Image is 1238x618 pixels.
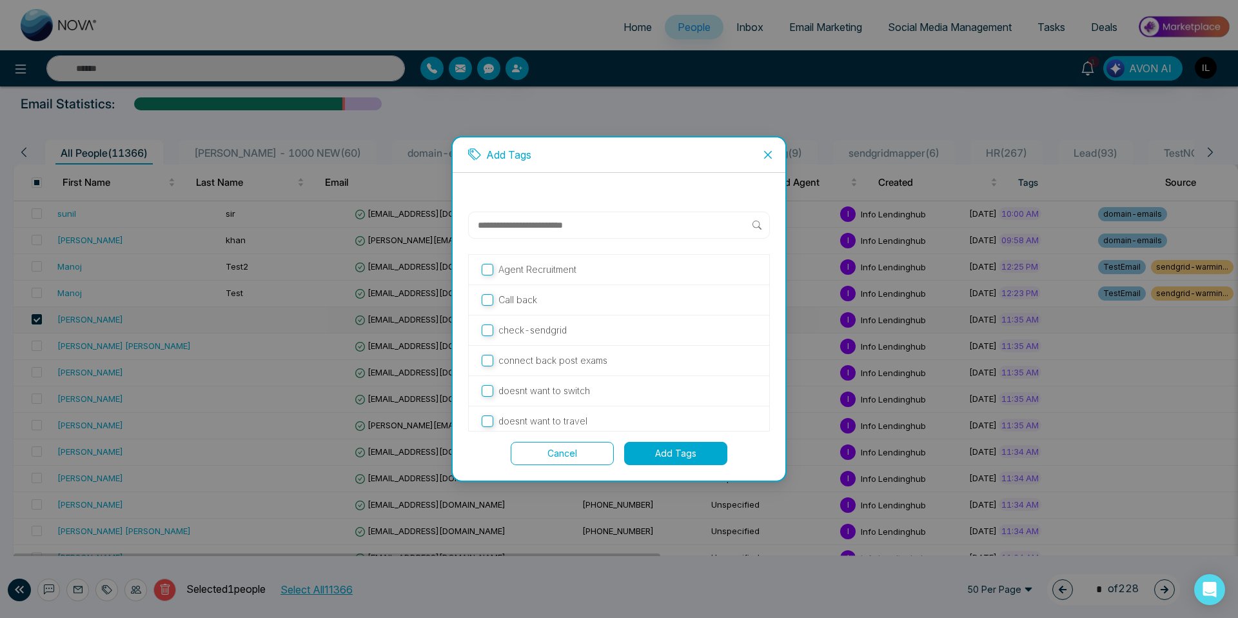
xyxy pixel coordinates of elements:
p: check-sendgrid [498,323,567,337]
input: Agent Recruitment [482,264,493,275]
p: Add Tags [486,148,531,162]
p: Call back [498,293,537,307]
button: Cancel [511,442,614,465]
p: Agent Recruitment [498,263,576,277]
input: Call back [482,294,493,306]
input: doesnt want to switch [482,385,493,397]
p: doesnt want to switch [498,384,590,398]
input: doesnt want to travel [482,415,493,427]
div: Open Intercom Messenger [1194,574,1225,605]
input: check-sendgrid [482,324,493,336]
span: close [763,150,773,160]
input: connect back post exams [482,355,493,366]
p: doesnt want to travel [498,414,587,428]
button: Close [751,137,785,172]
p: connect back post exams [498,354,607,368]
button: Add Tags [624,442,727,465]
